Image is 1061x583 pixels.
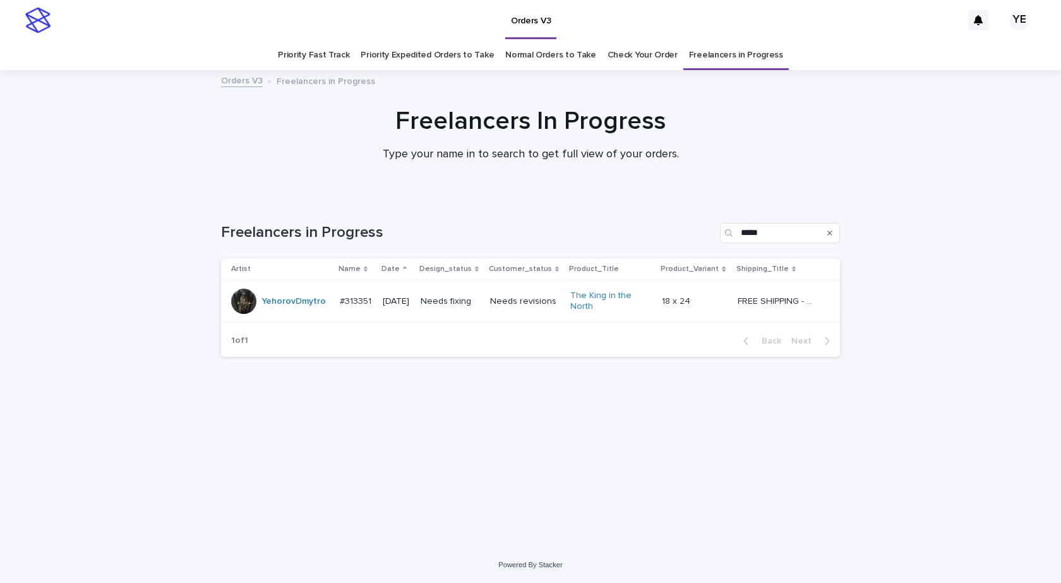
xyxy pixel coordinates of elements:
p: Needs revisions [490,296,560,307]
p: Date [381,262,400,276]
span: Back [754,337,781,346]
a: Normal Orders to Take [505,40,596,70]
p: Needs fixing [421,296,480,307]
div: YE [1009,10,1029,30]
p: Product_Variant [661,262,719,276]
input: Search [720,223,840,243]
p: Type your name in to search to get full view of your orders. [278,148,783,162]
p: Customer_status [489,262,552,276]
a: Priority Expedited Orders to Take [361,40,494,70]
p: Freelancers in Progress [277,73,375,87]
p: Name [339,262,361,276]
a: Priority Fast Track [278,40,349,70]
p: Shipping_Title [736,262,789,276]
a: The King in the North [570,291,649,312]
p: Artist [231,262,251,276]
a: Orders V3 [221,73,263,87]
p: Product_Title [569,262,619,276]
p: [DATE] [383,296,411,307]
button: Back [733,335,786,347]
h1: Freelancers in Progress [221,224,715,242]
tr: YehorovDmytro #313351#313351 [DATE]Needs fixingNeeds revisionsThe King in the North 18 x 2418 x 2... [221,280,840,323]
h1: Freelancers In Progress [221,106,840,136]
img: stacker-logo-s-only.png [25,8,51,33]
span: Next [791,337,819,346]
a: Check Your Order [608,40,678,70]
a: Powered By Stacker [498,561,562,568]
p: 1 of 1 [221,325,258,356]
p: #313351 [340,294,374,307]
button: Next [786,335,840,347]
p: FREE SHIPPING - preview in 1-2 business days, after your approval delivery will take 5-10 b.d. [738,294,819,307]
p: 18 x 24 [662,294,693,307]
p: Design_status [419,262,472,276]
a: Freelancers in Progress [689,40,783,70]
a: YehorovDmytro [261,296,326,307]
